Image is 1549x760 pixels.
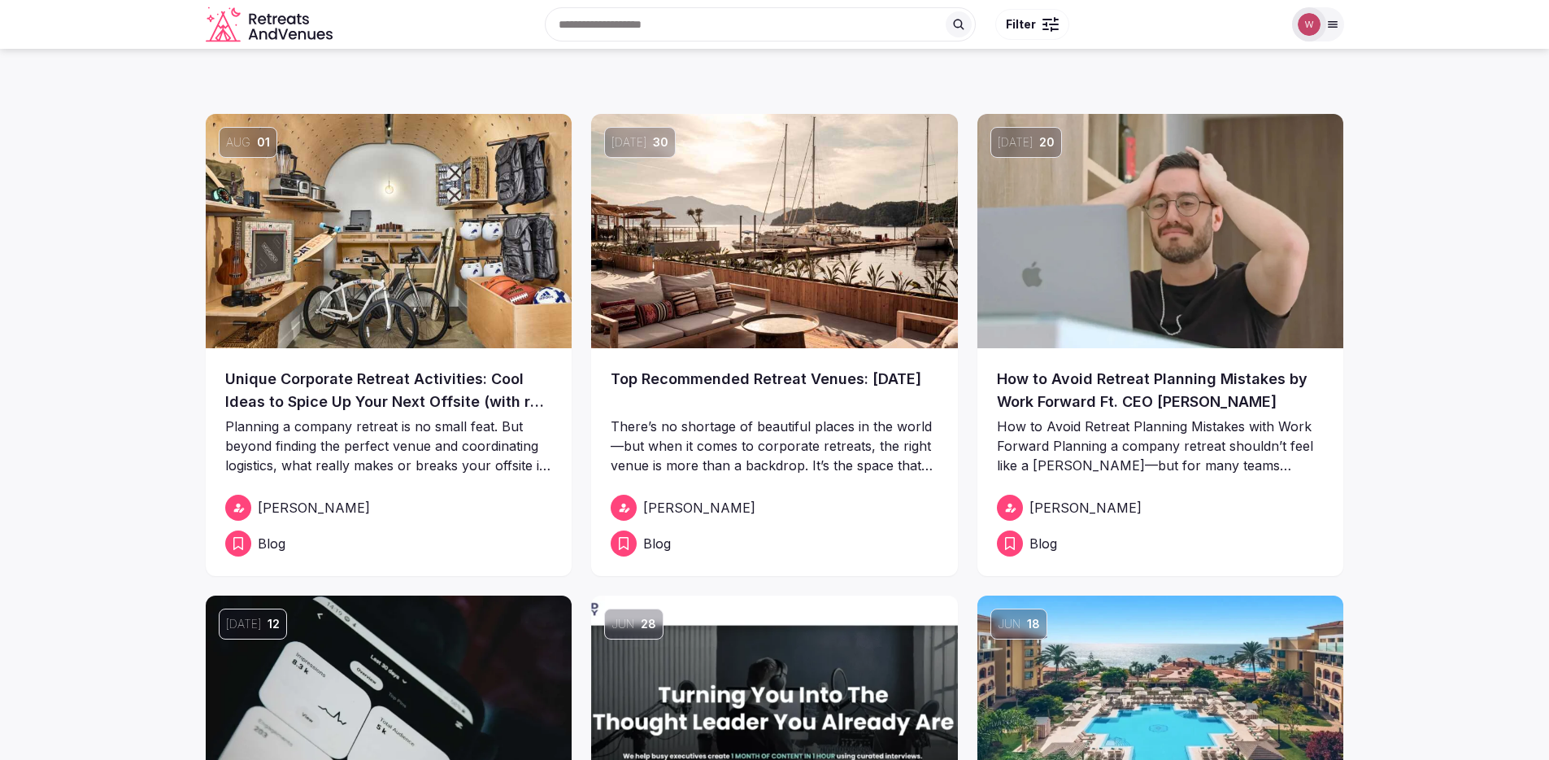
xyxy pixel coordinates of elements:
a: [PERSON_NAME] [997,495,1325,521]
a: Blog [997,531,1325,557]
a: Unique Corporate Retreat Activities: Cool Ideas to Spice Up Your Next Offsite (with real world ex... [225,368,553,413]
a: [PERSON_NAME] [611,495,938,521]
span: Blog [258,534,285,553]
a: Blog [611,531,938,557]
span: 18 [1027,616,1040,632]
img: William Chin [1298,13,1321,36]
span: [DATE] [998,134,1033,151]
img: Top Recommended Retreat Venues: July 2025 [591,114,958,348]
span: 30 [653,134,668,151]
span: [PERSON_NAME] [643,498,755,518]
span: 01 [257,134,270,151]
p: There’s no shortage of beautiful places in the world—but when it comes to corporate retreats, the... [611,417,938,475]
span: Blog [1029,534,1057,553]
a: Visit the homepage [206,7,336,43]
span: Jun [611,616,634,632]
img: Unique Corporate Retreat Activities: Cool Ideas to Spice Up Your Next Offsite (with real world ex... [206,114,572,348]
span: [PERSON_NAME] [258,498,370,518]
svg: Retreats and Venues company logo [206,7,336,43]
a: How to Avoid Retreat Planning Mistakes by Work Forward Ft. CEO [PERSON_NAME] [997,368,1325,413]
span: Blog [643,534,671,553]
span: Filter [1006,16,1036,33]
span: 28 [641,616,656,632]
span: [DATE] [611,134,646,151]
a: Blog [225,531,553,557]
a: [DATE]30 [591,114,958,348]
a: [PERSON_NAME] [225,495,553,521]
p: How to Avoid Retreat Planning Mistakes with Work Forward Planning a company retreat shouldn’t fee... [997,417,1325,475]
span: 20 [1039,134,1055,151]
span: [PERSON_NAME] [1029,498,1142,518]
a: Aug01 [206,114,572,348]
span: [DATE] [226,616,261,632]
span: Aug [226,134,250,151]
span: 12 [268,616,280,632]
a: Top Recommended Retreat Venues: [DATE] [611,368,938,413]
p: Planning a company retreat is no small feat. But beyond finding the perfect venue and coordinatin... [225,417,553,475]
a: [DATE]20 [977,114,1344,348]
img: How to Avoid Retreat Planning Mistakes by Work Forward Ft. CEO Brian Elliott [977,114,1344,348]
span: Jun [998,616,1020,632]
button: Filter [995,9,1069,40]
